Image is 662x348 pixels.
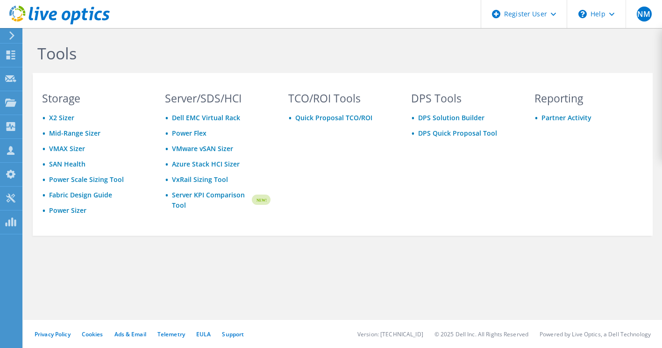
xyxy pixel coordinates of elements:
[172,129,206,138] a: Power Flex
[196,330,211,338] a: EULA
[172,159,240,168] a: Azure Stack HCI Sizer
[434,330,528,338] li: © 2025 Dell Inc. All Rights Reserved
[172,113,240,122] a: Dell EMC Virtual Rack
[250,189,270,211] img: new-badge.svg
[172,175,228,184] a: VxRail Sizing Tool
[357,330,423,338] li: Version: [TECHNICAL_ID]
[49,175,124,184] a: Power Scale Sizing Tool
[49,113,74,122] a: X2 Sizer
[534,93,640,103] h3: Reporting
[165,93,270,103] h3: Server/SDS/HCI
[172,144,233,153] a: VMware vSAN Sizer
[42,93,147,103] h3: Storage
[157,330,185,338] a: Telemetry
[295,113,372,122] a: Quick Proposal TCO/ROI
[49,190,112,199] a: Fabric Design Guide
[35,330,71,338] a: Privacy Policy
[578,10,587,18] svg: \n
[540,330,651,338] li: Powered by Live Optics, a Dell Technology
[49,159,85,168] a: SAN Health
[418,129,497,138] a: DPS Quick Proposal Tool
[82,330,103,338] a: Cookies
[37,43,643,63] h1: Tools
[49,129,100,138] a: Mid-Range Sizer
[172,190,250,210] a: Server KPI Comparison Tool
[418,113,484,122] a: DPS Solution Builder
[411,93,516,103] h3: DPS Tools
[49,144,85,153] a: VMAX Sizer
[288,93,393,103] h3: TCO/ROI Tools
[114,330,146,338] a: Ads & Email
[637,7,652,22] span: NM
[222,330,244,338] a: Support
[541,113,591,122] a: Partner Activity
[49,206,86,215] a: Power Sizer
